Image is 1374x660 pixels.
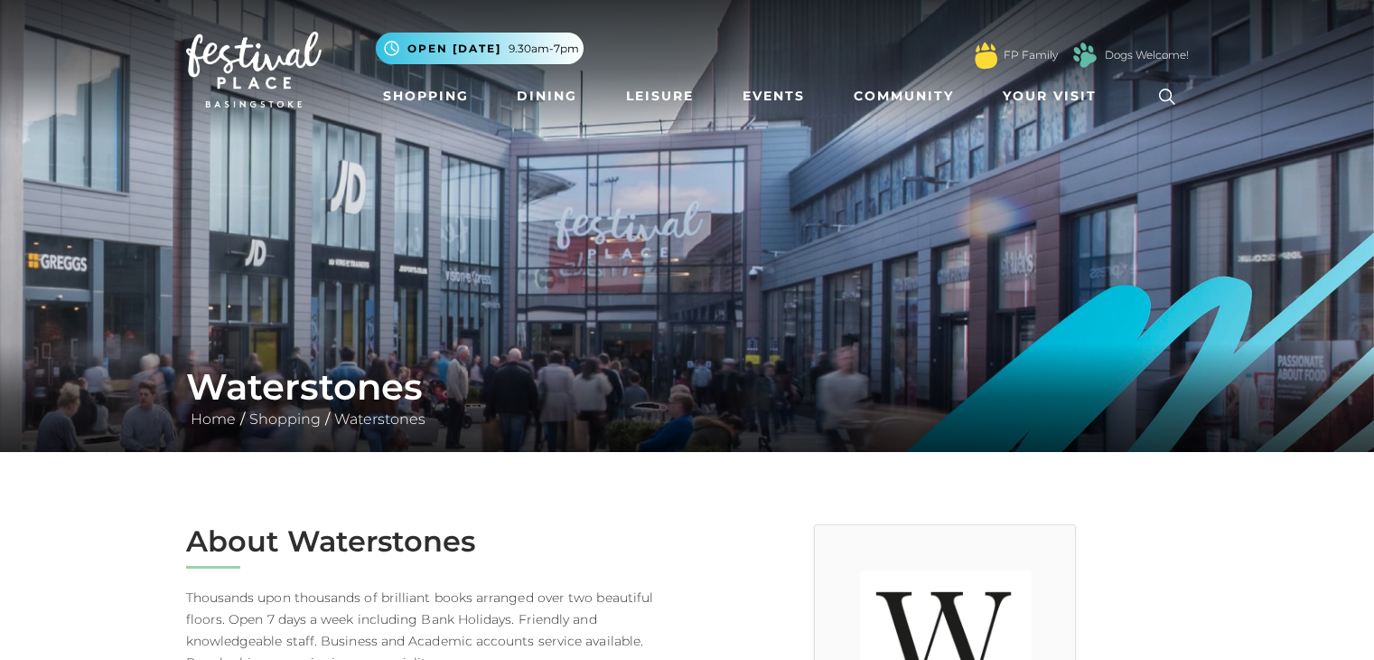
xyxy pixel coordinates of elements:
[1105,47,1189,63] a: Dogs Welcome!
[995,80,1113,113] a: Your Visit
[1003,87,1097,106] span: Your Visit
[1004,47,1058,63] a: FP Family
[186,32,322,108] img: Festival Place Logo
[186,365,1189,409] h1: Waterstones
[376,33,584,64] button: Open [DATE] 9.30am-7pm
[509,41,579,57] span: 9.30am-7pm
[509,80,584,113] a: Dining
[407,41,501,57] span: Open [DATE]
[846,80,961,113] a: Community
[173,365,1202,430] div: / /
[619,80,701,113] a: Leisure
[186,524,674,559] h2: About Waterstones
[330,410,430,428] a: Waterstones
[376,80,476,113] a: Shopping
[245,410,325,428] a: Shopping
[735,80,812,113] a: Events
[186,410,240,428] a: Home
